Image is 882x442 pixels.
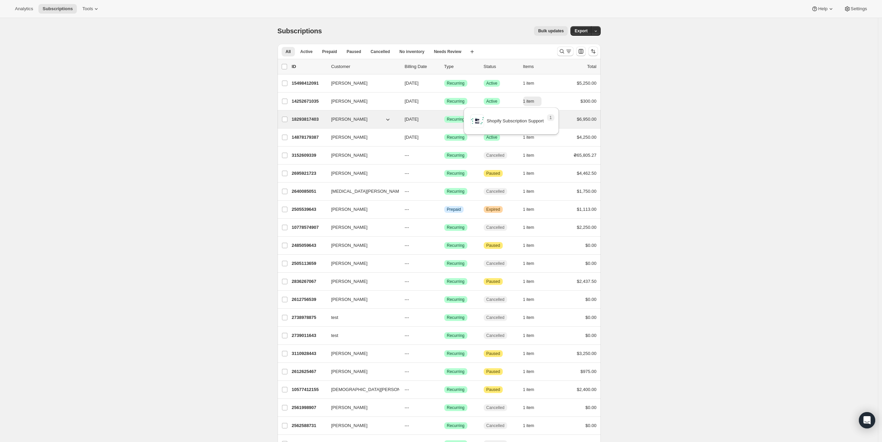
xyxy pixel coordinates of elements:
span: [DATE] [405,81,419,86]
div: 2640085051[MEDICAL_DATA][PERSON_NAME]---SuccessRecurringCancelled1 item$1,750.00 [292,187,597,196]
button: 1 item [523,187,542,196]
button: Search and filter results [557,47,573,56]
span: --- [405,423,409,428]
span: --- [405,153,409,158]
span: [PERSON_NAME] [331,134,368,141]
span: [PERSON_NAME] [331,242,368,249]
button: [PERSON_NAME] [327,348,395,359]
span: $1,113.00 [577,207,597,212]
button: [PERSON_NAME] [327,294,395,305]
span: Recurring [447,135,465,140]
span: $3,250.00 [577,351,597,356]
button: 1 item [523,169,542,178]
span: 1 [550,115,552,120]
button: [PERSON_NAME] [327,402,395,413]
span: Recurring [447,117,465,122]
p: Customer [331,63,399,70]
p: 3110928443 [292,350,326,357]
span: 1 item [523,81,534,86]
span: --- [405,279,409,284]
button: 1 item [523,385,542,394]
p: 18293817403 [292,116,326,123]
div: 2485059643[PERSON_NAME]---SuccessRecurringAttentionPaused1 item$0.00 [292,241,597,250]
span: test [331,332,338,339]
button: 1 item [523,223,542,232]
div: 2612756539[PERSON_NAME]---SuccessRecurringCancelled1 item$0.00 [292,295,597,304]
span: --- [405,261,409,266]
span: 1 item [523,99,534,104]
span: Recurring [447,81,465,86]
button: [PERSON_NAME] [327,132,395,143]
span: [MEDICAL_DATA][PERSON_NAME] [331,188,403,195]
span: [PERSON_NAME] [331,80,368,87]
span: Paused [486,369,500,374]
span: $0.00 [585,405,597,410]
span: Cancelled [486,225,504,230]
span: Recurring [447,261,465,266]
p: 14252671035 [292,98,326,105]
span: [PERSON_NAME] [331,224,368,231]
span: Recurring [447,171,465,176]
span: --- [405,387,409,392]
span: Active [486,81,498,86]
span: $2,400.00 [577,387,597,392]
button: Create new view [467,47,478,56]
span: 1 item [523,369,534,374]
span: Recurring [447,423,465,428]
p: 2695921723 [292,170,326,177]
span: Paused [486,243,500,248]
span: $2,250.00 [577,225,597,230]
p: 2505539643 [292,206,326,213]
button: [PERSON_NAME] [327,78,395,89]
span: --- [405,225,409,230]
span: Active [300,49,313,54]
span: [DEMOGRAPHIC_DATA][PERSON_NAME] [331,386,417,393]
span: $0.00 [585,333,597,338]
button: [PERSON_NAME] [327,258,395,269]
span: Recurring [447,315,465,320]
span: [DATE] [405,117,419,122]
span: [PERSON_NAME] [331,152,368,159]
button: Subscriptions [38,4,77,14]
span: 1 item [523,405,534,410]
span: $5,250.00 [577,81,597,86]
span: Subscriptions [43,6,73,12]
div: 18293817403[PERSON_NAME][DATE]SuccessRecurringSuccessActive1 item$6,950.00 [292,115,597,124]
div: Items [523,63,557,70]
button: [PERSON_NAME] [327,204,395,215]
div: 2562588731[PERSON_NAME]---SuccessRecurringCancelled1 item$0.00 [292,421,597,430]
span: Cancelled [486,423,504,428]
span: 1 item [523,279,534,284]
div: IDCustomerBilling DateTypeStatusItemsTotal [292,63,597,70]
span: Recurring [447,225,465,230]
span: test [331,314,338,321]
span: [PERSON_NAME] [331,350,368,357]
span: $4,462.50 [577,171,597,176]
p: ID [292,63,326,70]
span: $0.00 [585,261,597,266]
span: [PERSON_NAME] [331,98,368,105]
span: --- [405,297,409,302]
span: --- [405,207,409,212]
p: 2640085051 [292,188,326,195]
button: 1 item [523,277,542,286]
span: Recurring [447,297,465,302]
span: Analytics [15,6,33,12]
span: Cancelled [486,333,504,338]
button: 1 item [523,313,542,322]
p: 14878179387 [292,134,326,141]
div: 2739011643test---SuccessRecurringCancelled1 item$0.00 [292,331,597,340]
div: 14252671035[PERSON_NAME][DATE]SuccessRecurringSuccessActive1 item$300.00 [292,97,597,106]
span: Cancelled [486,315,504,320]
span: Bulk updates [538,28,564,34]
span: Cancelled [486,405,504,410]
span: --- [405,315,409,320]
p: Billing Date [405,63,439,70]
div: Open Intercom Messenger [859,412,875,428]
button: 1 item [523,97,542,106]
span: [DATE] [405,135,419,140]
span: 1 item [523,423,534,428]
p: 2612756539 [292,296,326,303]
span: Export [575,28,587,34]
span: Recurring [447,279,465,284]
